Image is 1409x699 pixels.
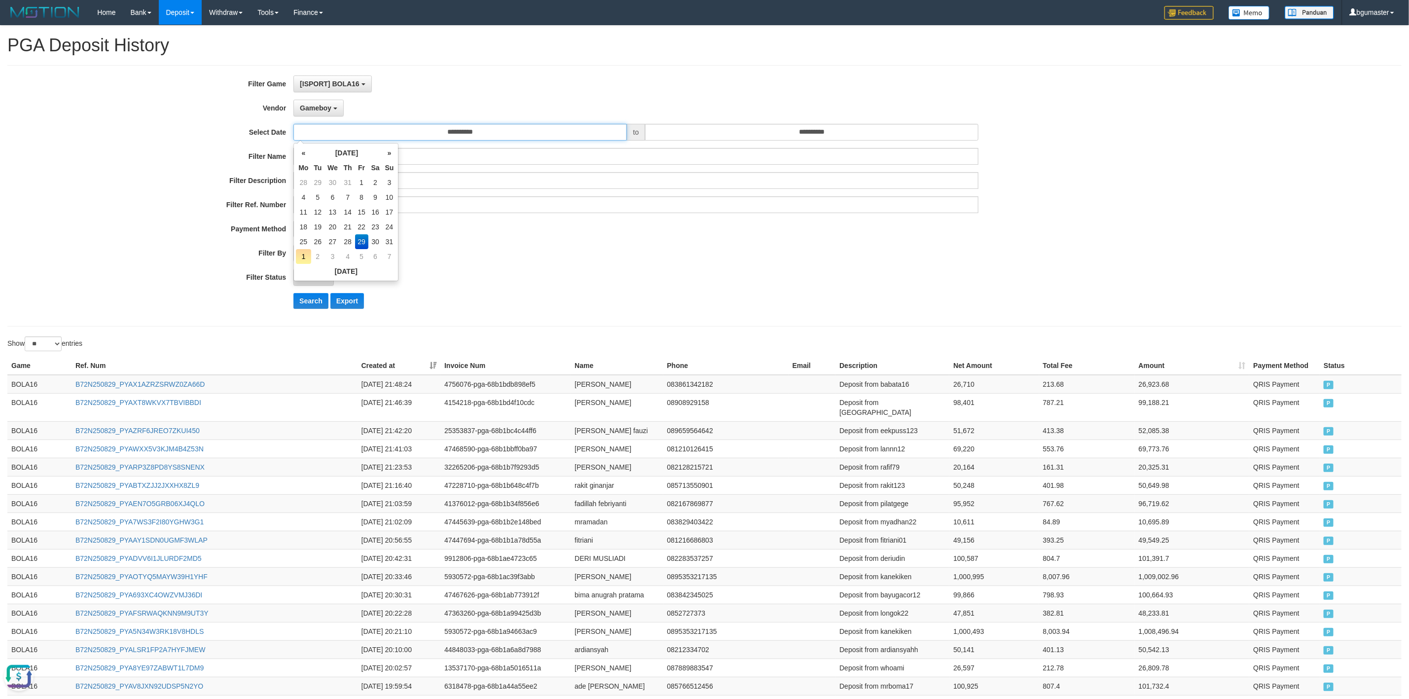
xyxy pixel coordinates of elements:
th: Name [571,357,663,375]
td: 382.81 [1039,604,1135,622]
td: 4 [296,190,311,205]
img: Button%20Memo.svg [1228,6,1270,20]
td: 48,233.81 [1135,604,1250,622]
td: 8 [355,190,368,205]
td: 24 [383,220,397,234]
td: 98,401 [949,393,1039,421]
td: 100,925 [949,677,1039,695]
td: 69,773.76 [1135,440,1250,458]
td: [DATE] 20:30:31 [358,586,440,604]
a: B72N250829_PYAXT8WKVX7TBVIBBDI [75,399,201,406]
td: 95,952 [949,494,1039,513]
img: Feedback.jpg [1164,6,1214,20]
td: QRIS Payment [1249,659,1320,677]
td: 49,549.25 [1135,531,1250,549]
span: PAID [1324,482,1334,490]
td: 0895353217135 [663,622,789,640]
td: 30 [368,234,383,249]
a: B72N250829_PYAZRF6JREO7ZKUI450 [75,427,200,435]
td: 31 [383,234,397,249]
td: 3 [325,249,341,264]
th: Email [789,357,836,375]
td: BOLA16 [7,640,72,659]
td: [DATE] 21:41:03 [358,440,440,458]
a: B72N250829_PYALSR1FP2A7HYFJMEW [75,646,206,654]
td: 1,008,496.94 [1135,622,1250,640]
a: B72N250829_PYAFSRWAQKNN9M9UT3Y [75,609,209,617]
td: Deposit from lannn12 [835,440,949,458]
td: 47447694-pga-68b1b1a78d55a [440,531,571,549]
td: 96,719.62 [1135,494,1250,513]
td: fitriani [571,531,663,549]
td: 15 [355,205,368,220]
td: [DATE] 21:16:40 [358,476,440,494]
td: 28 [341,234,355,249]
td: QRIS Payment [1249,458,1320,476]
td: [PERSON_NAME] [571,440,663,458]
td: 7 [341,190,355,205]
td: [DATE] 20:10:00 [358,640,440,659]
span: PAID [1324,628,1334,636]
td: rakit ginanjar [571,476,663,494]
td: 9912806-pga-68b1ae4723c65 [440,549,571,567]
td: QRIS Payment [1249,586,1320,604]
td: BOLA16 [7,531,72,549]
td: 804.7 [1039,549,1135,567]
td: 6318478-pga-68b1a44a55ee2 [440,677,571,695]
td: 4154218-pga-68b1bd4f10cdc [440,393,571,421]
td: 413.38 [1039,421,1135,440]
td: 50,141 [949,640,1039,659]
td: 25 [296,234,311,249]
span: PAID [1324,427,1334,436]
th: Description [835,357,949,375]
td: 13537170-pga-68b1a5016511a [440,659,571,677]
td: 32265206-pga-68b1b7f9293d5 [440,458,571,476]
td: BOLA16 [7,458,72,476]
td: 6 [325,190,341,205]
span: PAID [1324,500,1334,509]
td: 1 [355,175,368,190]
td: 08212334702 [663,640,789,659]
td: Deposit from ardiansyahh [835,640,949,659]
td: 807.4 [1039,677,1135,695]
a: B72N250829_PYAEN7O5GRB06XJ4QLO [75,500,205,508]
td: 10,695.89 [1135,513,1250,531]
td: 798.93 [1039,586,1135,604]
td: 99,188.21 [1135,393,1250,421]
td: 087889883547 [663,659,789,677]
td: Deposit from kanekiken [835,622,949,640]
td: 401.98 [1039,476,1135,494]
td: 0895353217135 [663,567,789,586]
th: [DATE] [311,146,383,160]
span: PAID [1324,445,1334,454]
td: 3 [383,175,397,190]
span: PAID [1324,664,1334,673]
td: 393.25 [1039,531,1135,549]
td: [PERSON_NAME] [571,659,663,677]
span: PAID [1324,518,1334,527]
th: Payment Method [1249,357,1320,375]
td: QRIS Payment [1249,622,1320,640]
button: [ISPORT] BOLA16 [293,75,371,92]
td: 20,325.31 [1135,458,1250,476]
span: PAID [1324,555,1334,563]
td: 08908929158 [663,393,789,421]
td: 23 [368,220,383,234]
th: « [296,146,311,160]
td: 11 [296,205,311,220]
img: MOTION_logo.png [7,5,82,20]
td: 5 [311,190,325,205]
td: [DATE] 21:23:53 [358,458,440,476]
td: fadillah febriyanti [571,494,663,513]
td: 553.76 [1039,440,1135,458]
td: 51,672 [949,421,1039,440]
td: [DATE] 19:59:54 [358,677,440,695]
th: Sa [368,160,383,175]
img: panduan.png [1285,6,1334,19]
td: 26,597 [949,659,1039,677]
td: 081216686803 [663,531,789,549]
td: 20 [325,220,341,234]
span: PAID [1324,646,1334,655]
td: 28 [296,175,311,190]
td: 21 [341,220,355,234]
